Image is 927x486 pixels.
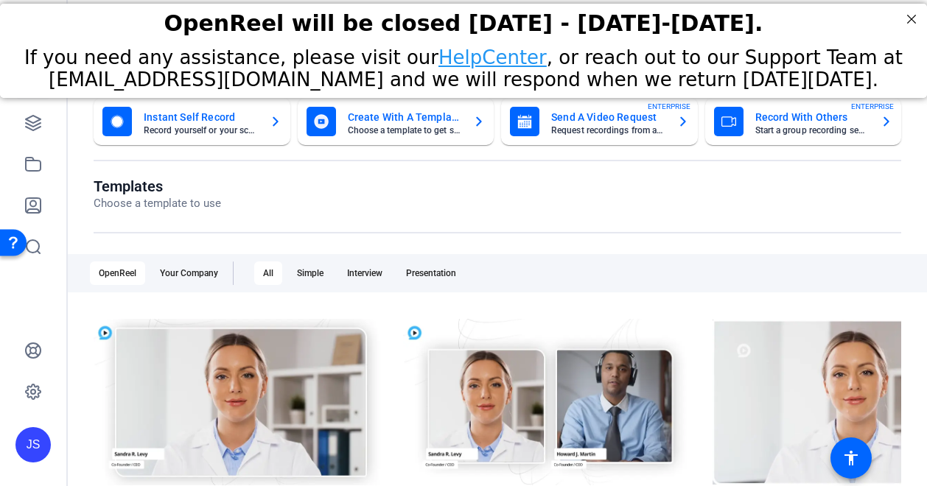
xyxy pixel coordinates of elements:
[15,427,51,462] div: JS
[551,126,665,135] mat-card-subtitle: Request recordings from anyone, anywhere
[755,108,870,126] mat-card-title: Record With Others
[288,261,332,285] div: Simple
[298,98,494,145] button: Create With A TemplateChoose a template to get started
[348,126,462,135] mat-card-subtitle: Choose a template to get started
[24,43,903,87] span: If you need any assistance, please visit our , or reach out to our Support Team at [EMAIL_ADDRESS...
[842,449,860,467] mat-icon: accessibility
[397,261,465,285] div: Presentation
[705,98,902,145] button: Record With OthersStart a group recording sessionENTERPRISE
[144,126,258,135] mat-card-subtitle: Record yourself or your screen
[94,98,290,145] button: Instant Self RecordRecord yourself or your screen
[94,177,221,195] h1: Templates
[254,261,282,285] div: All
[94,195,221,212] p: Choose a template to use
[338,261,391,285] div: Interview
[438,43,547,65] a: HelpCenter
[551,108,665,126] mat-card-title: Send A Video Request
[144,108,258,126] mat-card-title: Instant Self Record
[501,98,698,145] button: Send A Video RequestRequest recordings from anyone, anywhereENTERPRISE
[151,261,227,285] div: Your Company
[90,261,145,285] div: OpenReel
[755,126,870,135] mat-card-subtitle: Start a group recording session
[648,101,690,112] span: ENTERPRISE
[18,7,909,32] div: OpenReel will be closed [DATE] - [DATE]-[DATE].
[348,108,462,126] mat-card-title: Create With A Template
[851,101,894,112] span: ENTERPRISE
